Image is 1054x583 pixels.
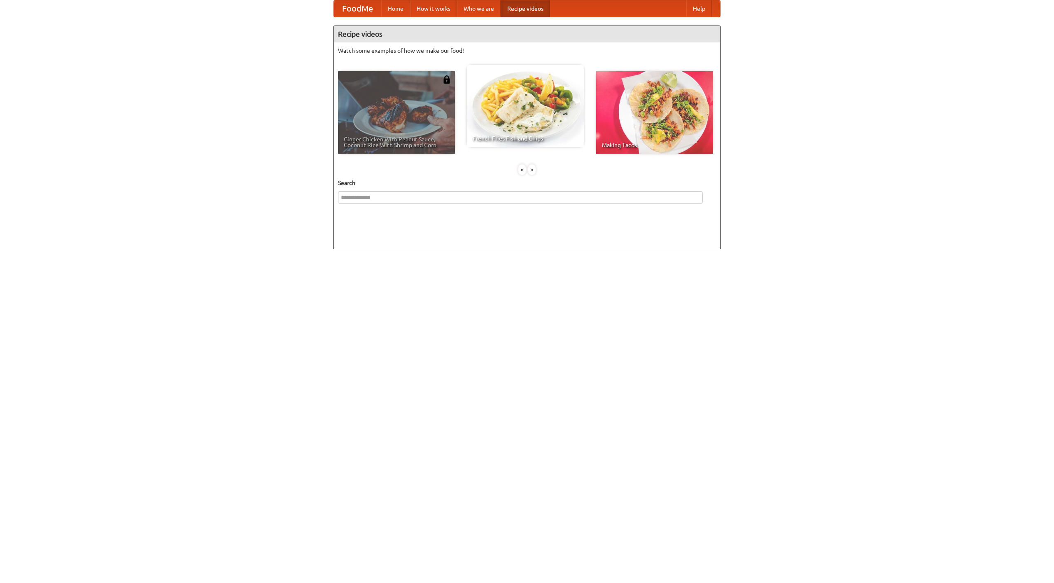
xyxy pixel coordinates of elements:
div: » [528,164,536,175]
a: How it works [410,0,457,17]
span: Making Tacos [602,142,707,148]
a: Making Tacos [596,71,713,154]
a: Who we are [457,0,501,17]
a: FoodMe [334,0,381,17]
a: Recipe videos [501,0,550,17]
h4: Recipe videos [334,26,720,42]
h5: Search [338,179,716,187]
div: « [518,164,526,175]
a: Home [381,0,410,17]
span: French Fries Fish and Chips [473,136,578,141]
a: Help [686,0,712,17]
a: French Fries Fish and Chips [467,65,584,147]
img: 483408.png [443,75,451,84]
p: Watch some examples of how we make our food! [338,47,716,55]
